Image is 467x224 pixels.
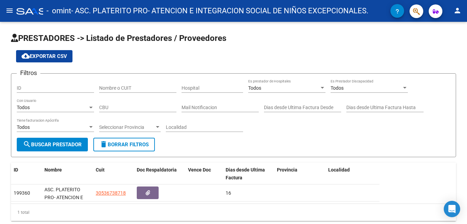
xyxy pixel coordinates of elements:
[11,33,226,43] span: PRESTADORES -> Listado de Prestadores / Proveedores
[93,138,155,151] button: Borrar Filtros
[11,163,42,185] datatable-header-cell: ID
[17,138,88,151] button: Buscar Prestador
[96,167,105,173] span: Cuit
[377,163,414,185] datatable-header-cell: Creado
[46,3,71,18] span: - omint
[99,141,149,148] span: Borrar Filtros
[11,204,456,221] div: 1 total
[137,167,177,173] span: Doc Respaldatoria
[188,167,211,173] span: Vence Doc
[93,163,134,185] datatable-header-cell: Cuit
[99,124,155,130] span: Seleccionar Provincia
[331,85,344,91] span: Todos
[16,50,72,62] button: Exportar CSV
[22,52,30,60] mat-icon: cloud_download
[5,6,14,15] mat-icon: menu
[274,163,325,185] datatable-header-cell: Provincia
[14,167,18,173] span: ID
[328,167,350,173] span: Localidad
[44,186,90,200] div: ASC. PLATERITO PRO- ATENCION E INTEGRACION SOCIAL DE NIÑOS EXCEPCIONALES.
[23,140,31,148] mat-icon: search
[99,140,108,148] mat-icon: delete
[444,201,460,217] div: Open Intercom Messenger
[44,167,62,173] span: Nombre
[17,124,30,130] span: Todos
[22,53,67,59] span: Exportar CSV
[17,68,40,78] h3: Filtros
[185,163,223,185] datatable-header-cell: Vence Doc
[223,163,274,185] datatable-header-cell: Dias desde Ultima Factura
[23,141,82,148] span: Buscar Prestador
[14,190,30,196] span: 199360
[42,163,93,185] datatable-header-cell: Nombre
[96,190,126,196] span: 30536738718
[248,85,261,91] span: Todos
[453,6,462,15] mat-icon: person
[134,163,185,185] datatable-header-cell: Doc Respaldatoria
[325,163,377,185] datatable-header-cell: Localidad
[277,167,297,173] span: Provincia
[71,3,369,18] span: - ASC. PLATERITO PRO- ATENCION E INTEGRACION SOCIAL DE NIÑOS EXCEPCIONALES.
[226,167,265,180] span: Dias desde Ultima Factura
[17,105,30,110] span: Todos
[226,190,231,196] span: 16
